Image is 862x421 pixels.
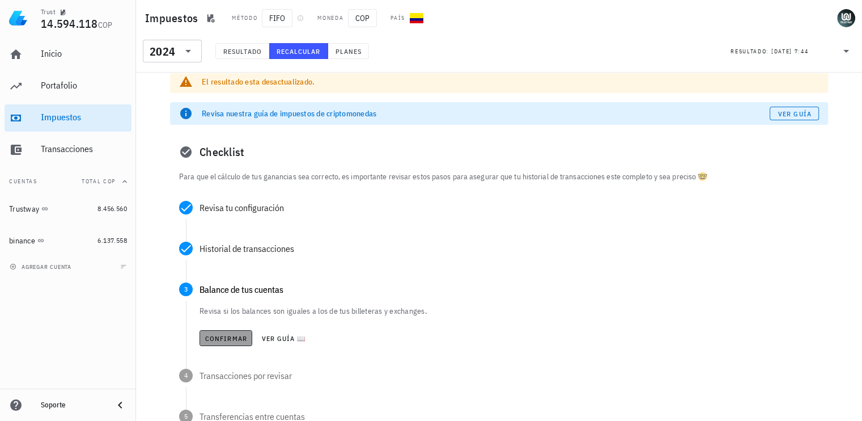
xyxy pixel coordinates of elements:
[724,40,860,62] div: Resultado:[DATE] 7:44
[9,236,35,246] div: binance
[837,9,855,27] div: avatar
[215,43,269,59] button: Resultado
[5,136,131,163] a: Transacciones
[199,412,819,421] div: Transferencias entre cuentas
[82,178,116,185] span: Total COP
[202,76,819,87] div: El resultado esta desactualizado.
[179,369,193,382] span: 4
[199,330,252,346] button: Confirmar
[205,334,247,343] span: Confirmar
[179,170,819,183] p: Para que el cálculo de tus ganancias sea correcto, es importante revisar estos pasos para asegura...
[97,236,127,245] span: 6.137.558
[778,110,812,118] span: Ver guía
[98,20,113,30] span: COP
[5,227,131,254] a: binance 6.137.558
[261,334,307,343] span: Ver guía 📖
[731,44,771,58] div: Resultado:
[390,14,405,23] div: País
[9,204,39,214] div: Trustway
[771,46,808,57] div: [DATE] 7:44
[5,104,131,132] a: Impuestos
[145,9,202,27] h1: Impuestos
[41,7,56,16] div: Trust
[202,108,770,119] div: Revisa nuestra guía de impuestos de criptomonedas
[12,263,71,271] span: agregar cuenta
[150,46,175,57] div: 2024
[5,168,131,195] button: CuentasTotal COP
[223,47,262,56] span: Resultado
[143,40,202,62] div: 2024
[199,305,819,317] p: Revisa si los balances son iguales a los de tus billeteras y exchanges.
[199,203,819,212] div: Revisa tu configuración
[276,47,321,56] span: Recalcular
[41,80,127,91] div: Portafolio
[5,41,131,68] a: Inicio
[199,285,819,294] div: Balance de tus cuentas
[335,47,362,56] span: Planes
[97,204,127,213] span: 8.456.560
[328,43,370,59] button: Planes
[170,134,828,170] div: Checklist
[257,330,311,346] button: Ver guía 📖
[41,16,98,31] span: 14.594.118
[5,195,131,222] a: Trustway 8.456.560
[232,14,257,23] div: Método
[7,261,77,272] button: agregar cuenta
[410,11,423,25] div: CO-icon
[41,144,127,154] div: Transacciones
[348,9,377,27] span: COP
[269,43,328,59] button: Recalcular
[199,244,819,253] div: Historial de transacciones
[41,112,127,123] div: Impuestos
[179,283,193,296] span: 3
[317,14,343,23] div: Moneda
[770,107,819,120] a: Ver guía
[262,9,292,27] span: FIFO
[5,73,131,100] a: Portafolio
[9,9,27,27] img: LedgiFi
[199,371,819,380] div: Transacciones por revisar
[41,48,127,59] div: Inicio
[41,401,104,410] div: Soporte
